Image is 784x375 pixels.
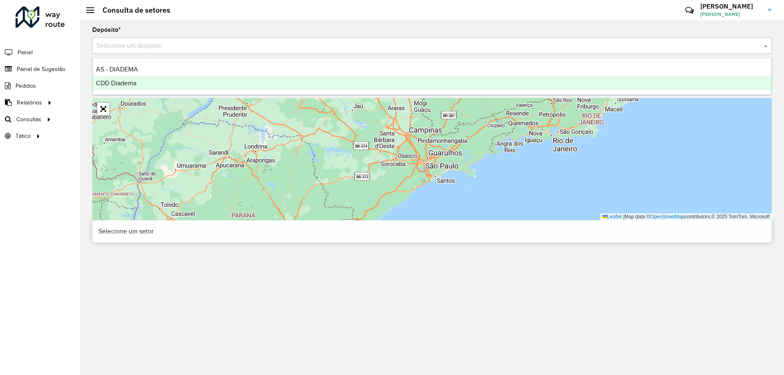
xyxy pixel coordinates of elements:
span: [PERSON_NAME] [700,11,762,18]
span: | [623,214,624,220]
h3: [PERSON_NAME] [700,2,762,10]
span: Painel de Sugestão [17,65,65,73]
a: OpenStreetMap [650,214,685,220]
div: Selecione um setor [92,220,772,242]
span: AS - DIADEMA [96,66,138,73]
span: Relatórios [17,98,42,107]
span: Tático [16,132,31,140]
a: Abrir mapa em tela cheia [97,103,109,115]
a: Contato Rápido [681,2,698,19]
span: CDD Diadema [96,80,136,87]
div: Map data © contributors,© 2025 TomTom, Microsoft [600,213,772,220]
label: Depósito [92,25,121,35]
h2: Consulta de setores [94,6,170,15]
span: Painel [18,48,33,57]
ng-dropdown-panel: Options list [92,58,772,95]
span: Consultas [16,115,41,124]
span: Pedidos [16,82,36,90]
a: Leaflet [602,214,622,220]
